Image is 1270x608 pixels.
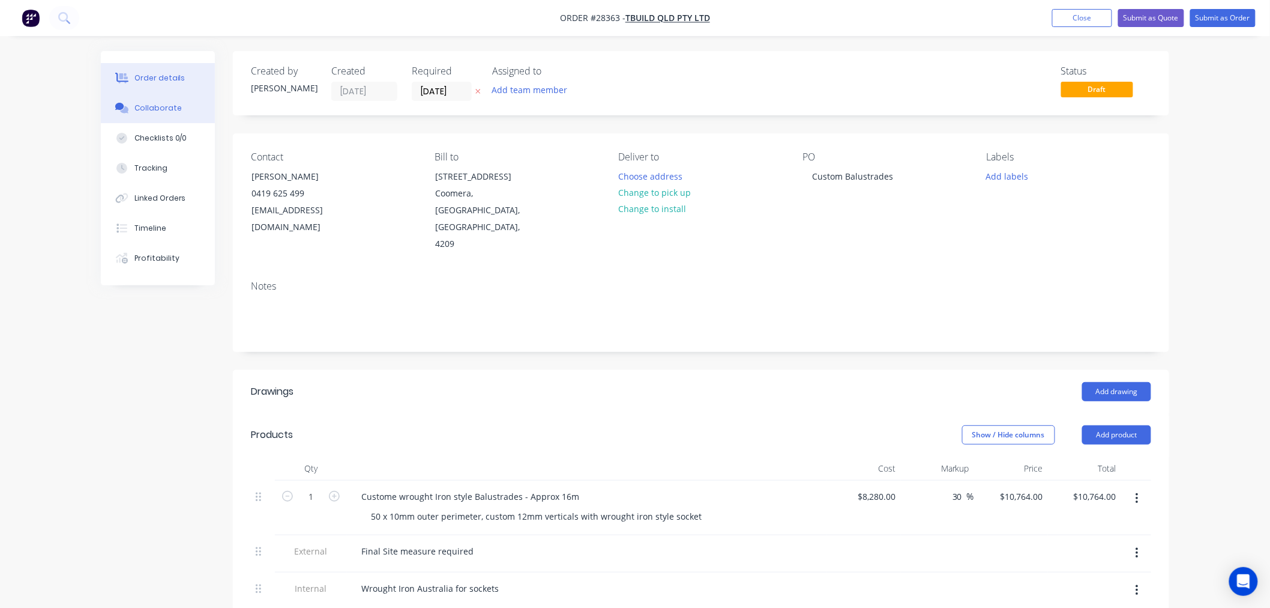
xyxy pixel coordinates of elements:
button: Checklists 0/0 [101,123,215,153]
button: Show / Hide columns [962,425,1055,445]
div: Coomera, [GEOGRAPHIC_DATA], [GEOGRAPHIC_DATA], 4209 [435,185,535,252]
button: Profitability [101,243,215,273]
div: Qty [275,457,347,481]
div: Status [1061,65,1151,77]
div: Custom Balustrades [802,168,903,185]
button: Submit as Order [1190,9,1256,27]
div: Price [974,457,1048,481]
button: Tracking [101,153,215,183]
div: Products [251,428,293,442]
span: Draft [1061,82,1133,97]
button: Choose address [612,168,689,184]
div: Bill to [435,151,599,163]
div: Created [331,65,397,77]
button: Add team member [492,82,574,98]
div: Notes [251,281,1151,292]
button: Order details [101,63,215,93]
div: Open Intercom Messenger [1229,567,1258,596]
a: TBuild QLD Pty Ltd [625,13,710,24]
div: Final Site measure required [352,543,483,560]
div: [PERSON_NAME] [251,168,351,185]
div: Labels [987,151,1151,163]
div: Order details [134,73,185,84]
div: Contact [251,151,415,163]
button: Linked Orders [101,183,215,213]
span: External [280,545,342,558]
div: Total [1048,457,1122,481]
button: Change to pick up [612,184,697,201]
div: [EMAIL_ADDRESS][DOMAIN_NAME] [251,202,351,236]
div: Profitability [134,253,179,264]
button: Timeline [101,213,215,243]
div: 50 x 10mm outer perimeter, custom 12mm verticals with wrought iron style socket [361,508,711,525]
button: Collaborate [101,93,215,123]
button: Submit as Quote [1118,9,1184,27]
div: Wrought Iron Australia for sockets [352,580,508,597]
div: [PERSON_NAME]0419 625 499[EMAIL_ADDRESS][DOMAIN_NAME] [241,168,361,236]
div: Assigned to [492,65,612,77]
button: Change to install [612,201,693,217]
div: [PERSON_NAME] [251,82,317,94]
div: Linked Orders [134,193,186,204]
button: Add labels [980,168,1035,184]
div: Checklists 0/0 [134,133,187,144]
div: Deliver to [619,151,783,163]
div: Cost [827,457,901,481]
div: Timeline [134,223,166,234]
div: [STREET_ADDRESS]Coomera, [GEOGRAPHIC_DATA], [GEOGRAPHIC_DATA], 4209 [425,168,545,253]
div: Required [412,65,478,77]
div: Created by [251,65,317,77]
div: Drawings [251,385,293,399]
div: Custome wrought Iron style Balustrades - Approx 16m [352,488,589,505]
span: % [967,490,974,503]
button: Add team member [486,82,574,98]
img: Factory [22,9,40,27]
button: Add drawing [1082,382,1151,401]
div: Tracking [134,163,167,174]
span: Order #28363 - [560,13,625,24]
span: Internal [280,582,342,595]
button: Add product [1082,425,1151,445]
div: 0419 625 499 [251,185,351,202]
div: PO [802,151,967,163]
div: Collaborate [134,103,182,114]
button: Close [1052,9,1112,27]
div: Markup [901,457,975,481]
div: [STREET_ADDRESS] [435,168,535,185]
